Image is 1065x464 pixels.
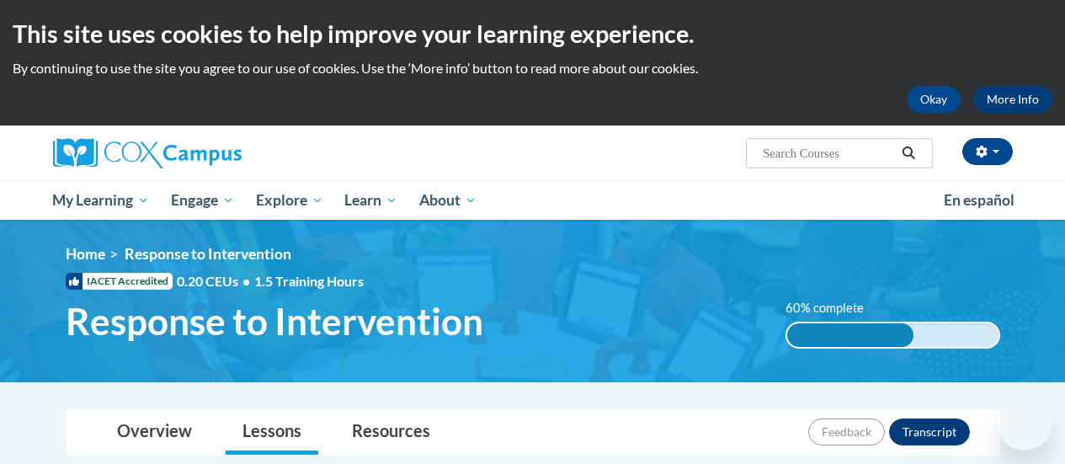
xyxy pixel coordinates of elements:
[896,143,921,163] button: Search
[242,273,250,289] span: •
[66,273,173,290] span: IACET Accredited
[177,272,254,291] span: 0.20 CEUs
[100,410,209,455] a: Overview
[973,86,1052,113] a: More Info
[13,17,1052,51] h2: This site uses cookies to help improve your learning experience.
[335,410,447,455] a: Resources
[125,245,291,263] span: Response to Intervention
[13,59,1052,77] p: By continuing to use the site you agree to our use of cookies. Use the ‘More info’ button to read...
[52,190,149,211] span: My Learning
[785,299,882,317] label: 60% complete
[42,181,161,220] a: My Learning
[907,86,961,113] button: Okay
[787,323,914,347] div: 60% complete
[171,190,234,211] span: Engage
[160,181,245,220] a: Engage
[256,190,323,211] span: Explore
[761,143,896,163] input: Search Courses
[944,191,1014,209] span: En español
[933,183,1025,218] a: En español
[254,273,364,289] span: 1.5 Training Hours
[333,181,408,220] a: Learn
[808,419,885,445] button: Feedback
[66,299,483,344] span: Response to Intervention
[53,138,242,168] img: Cox Campus
[419,190,477,211] span: About
[53,138,356,168] a: Cox Campus
[962,138,1013,165] button: Account Settings
[40,181,1025,220] div: Main menu
[344,190,397,211] span: Learn
[889,419,970,445] button: Transcript
[66,245,105,263] a: Home
[245,181,334,220] a: Explore
[998,397,1052,451] iframe: Button to launch messaging window
[226,410,318,455] a: Lessons
[408,181,487,220] a: About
